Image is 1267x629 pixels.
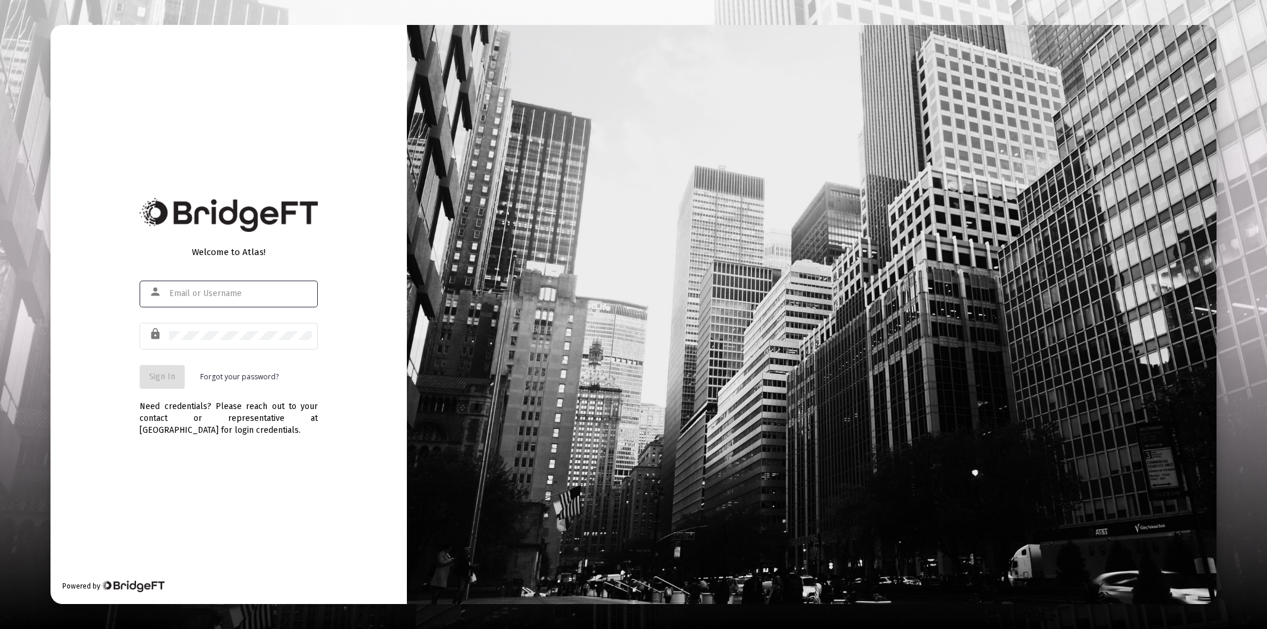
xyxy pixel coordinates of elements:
[149,372,175,382] span: Sign In
[140,365,185,389] button: Sign In
[62,580,164,592] div: Powered by
[140,198,318,232] img: Bridge Financial Technology Logo
[169,289,312,298] input: Email or Username
[140,389,318,436] div: Need credentials? Please reach out to your contact or representative at [GEOGRAPHIC_DATA] for log...
[102,580,164,592] img: Bridge Financial Technology Logo
[149,285,163,299] mat-icon: person
[140,246,318,258] div: Welcome to Atlas!
[200,371,279,383] a: Forgot your password?
[149,327,163,341] mat-icon: lock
